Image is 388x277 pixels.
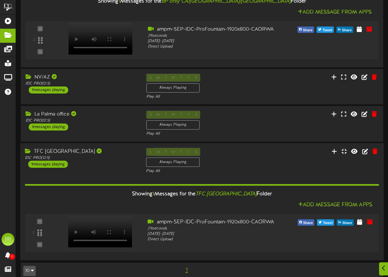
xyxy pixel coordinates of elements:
[148,237,286,242] div: Direct Upload
[26,74,137,81] div: NV/AZ
[20,187,384,201] div: Showing Messages for the Folder
[148,44,285,49] div: Direct Upload
[336,26,353,33] button: Share
[25,148,136,155] div: TFC [GEOGRAPHIC_DATA]
[298,219,315,226] button: Share
[146,157,200,167] div: Always Playing
[146,94,258,100] div: Play All
[340,27,353,34] span: Share
[146,168,258,174] div: Play All
[23,266,36,276] button: 10
[195,191,257,197] i: TFC [GEOGRAPHIC_DATA]
[317,26,334,33] button: Tweet
[146,131,258,137] div: Play All
[26,118,137,124] div: IDC PRO ( 12:5 )
[148,219,286,226] div: ampm-SEP-IDC-ProFountain-1920x800-CAORWA
[297,26,314,33] button: Share
[296,201,374,209] button: Add Message From Apps
[28,161,68,168] div: 1 messages playing
[148,33,285,39] div: 29 seconds
[26,81,137,86] div: IDC PRO ( 12:5 )
[296,8,374,16] button: Add Message From Apps
[2,233,14,246] div: BB
[302,27,314,34] span: Share
[146,83,200,93] div: Always Playing
[26,111,137,118] div: La Palma office
[317,219,334,226] button: Tweet
[29,86,68,94] div: 1 messages playing
[148,226,286,231] div: 29 seconds
[148,39,285,44] div: [DATE] - [DATE]
[341,220,354,227] span: Share
[25,155,136,161] div: IDC PRO ( 12:5 )
[152,191,154,197] span: 1
[148,26,285,33] div: ampm-SEP-IDC-ProFountain-1920x800-CAORWA
[184,267,189,274] span: 1
[302,220,314,227] span: Share
[337,219,354,226] button: Share
[322,220,334,227] span: Tweet
[146,120,200,130] div: Always Playing
[321,27,333,34] span: Tweet
[29,124,68,131] div: 1 messages playing
[148,231,286,237] div: [DATE] - [DATE]
[9,254,15,260] span: 0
